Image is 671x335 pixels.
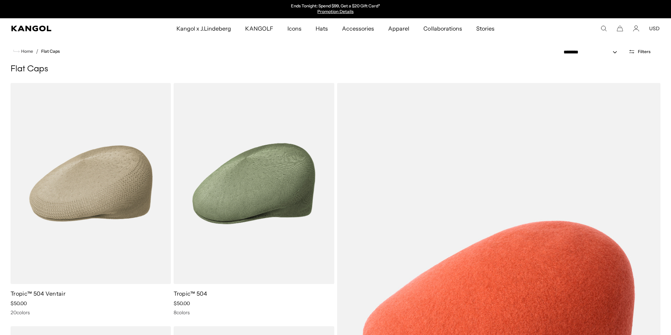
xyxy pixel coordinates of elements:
span: Icons [287,18,302,39]
a: KANGOLF [238,18,280,39]
a: Tropic™ 504 Ventair [11,290,66,297]
a: Flat Caps [41,49,60,54]
span: $50.00 [174,300,190,307]
h1: Flat Caps [11,64,660,75]
span: Kangol x J.Lindeberg [176,18,231,39]
img: Tropic™ 504 Ventair [11,83,171,284]
p: Ends Tonight: Spend $99, Get a $20 Gift Card* [291,4,380,9]
img: Tropic™ 504 [174,83,334,284]
span: Accessories [342,18,374,39]
button: Open filters [624,49,655,55]
span: Stories [476,18,495,39]
summary: Search here [601,25,607,32]
span: $50.00 [11,300,27,307]
div: 20 colors [11,309,171,316]
a: Stories [469,18,502,39]
a: Account [633,25,639,32]
div: 8 colors [174,309,334,316]
a: Apparel [381,18,416,39]
slideshow-component: Announcement bar [263,4,408,15]
a: Kangol x J.Lindeberg [169,18,238,39]
a: Collaborations [416,18,469,39]
a: Kangol [11,26,117,31]
select: Sort by: Featured [561,49,624,56]
button: Cart [617,25,623,32]
span: Hats [316,18,328,39]
a: Tropic™ 504 [174,290,207,297]
span: Apparel [388,18,409,39]
div: Announcement [263,4,408,15]
a: Accessories [335,18,381,39]
a: Hats [309,18,335,39]
span: KANGOLF [245,18,273,39]
a: Icons [280,18,309,39]
div: 1 of 2 [263,4,408,15]
li: / [33,47,38,56]
a: Promotion Details [317,9,353,14]
a: Home [13,48,33,54]
span: Collaborations [423,18,462,39]
span: Home [20,49,33,54]
button: USD [649,25,660,32]
span: Filters [638,49,651,54]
